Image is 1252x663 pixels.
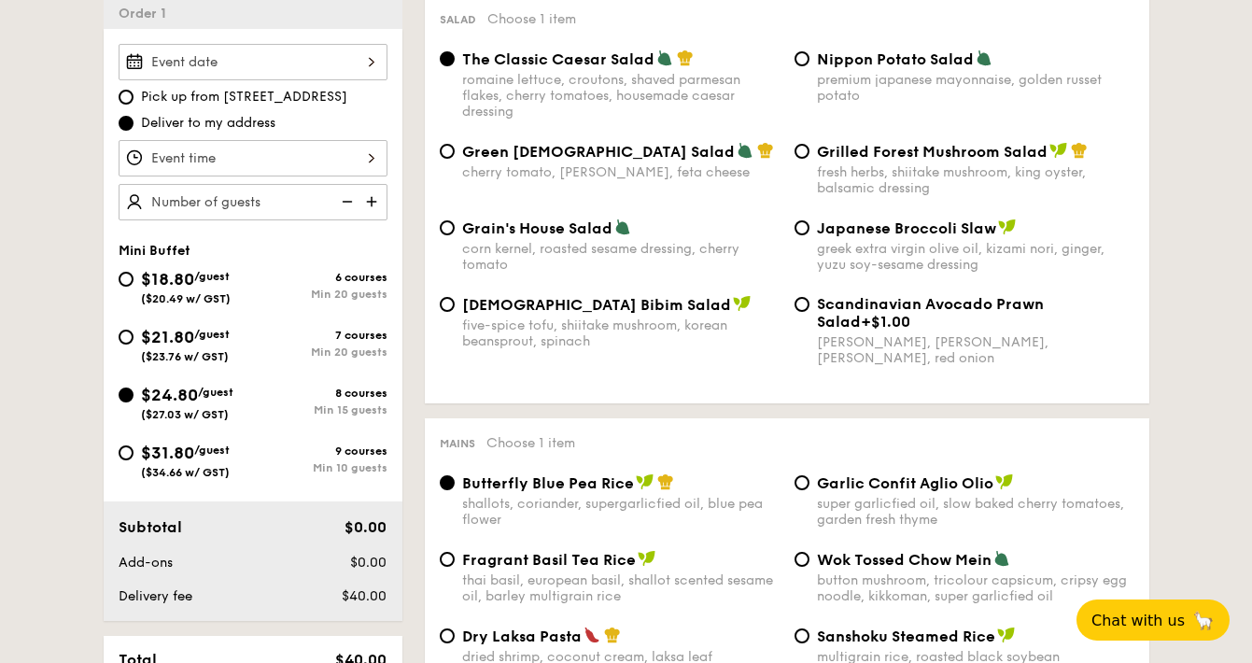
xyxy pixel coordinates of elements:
[462,317,780,349] div: five-spice tofu, shiitake mushroom, korean beansprout, spinach
[440,297,455,312] input: [DEMOGRAPHIC_DATA] Bibim Saladfive-spice tofu, shiitake mushroom, korean beansprout, spinach
[119,6,174,21] span: Order 1
[677,49,694,66] img: icon-chef-hat.a58ddaea.svg
[253,329,387,342] div: 7 courses
[440,144,455,159] input: Green [DEMOGRAPHIC_DATA] Saladcherry tomato, [PERSON_NAME], feta cheese
[1049,142,1068,159] img: icon-vegan.f8ff3823.svg
[119,445,134,460] input: $31.80/guest($34.66 w/ GST)9 coursesMin 10 guests
[194,444,230,457] span: /guest
[253,444,387,458] div: 9 courses
[119,272,134,287] input: $18.80/guest($20.49 w/ GST)6 coursesMin 20 guests
[757,142,774,159] img: icon-chef-hat.a58ddaea.svg
[462,628,582,645] span: Dry Laksa Pasta
[440,475,455,490] input: Butterfly Blue Pea Riceshallots, coriander, supergarlicfied oil, blue pea flower
[614,219,631,235] img: icon-vegetarian.fe4039eb.svg
[584,627,600,643] img: icon-spicy.37a8142b.svg
[817,50,974,68] span: Nippon Potato Salad
[486,435,575,451] span: Choose 1 item
[141,466,230,479] span: ($34.66 w/ GST)
[440,437,475,450] span: Mains
[795,475,809,490] input: Garlic Confit Aglio Oliosuper garlicfied oil, slow baked cherry tomatoes, garden fresh thyme
[817,334,1134,366] div: [PERSON_NAME], [PERSON_NAME], [PERSON_NAME], red onion
[462,241,780,273] div: corn kernel, roasted sesame dressing, cherry tomato
[638,550,656,567] img: icon-vegan.f8ff3823.svg
[141,88,347,106] span: Pick up from [STREET_ADDRESS]
[462,143,735,161] span: Green [DEMOGRAPHIC_DATA] Salad
[253,288,387,301] div: Min 20 guests
[119,518,182,536] span: Subtotal
[119,116,134,131] input: Deliver to my address
[462,496,780,528] div: shallots, coriander, supergarlicfied oil, blue pea flower
[995,473,1014,490] img: icon-vegan.f8ff3823.svg
[462,572,780,604] div: thai basil, european basil, shallot scented sesame oil, barley multigrain rice
[119,140,387,176] input: Event time
[993,550,1010,567] img: icon-vegetarian.fe4039eb.svg
[440,220,455,235] input: Grain's House Saladcorn kernel, roasted sesame dressing, cherry tomato
[462,164,780,180] div: cherry tomato, [PERSON_NAME], feta cheese
[656,49,673,66] img: icon-vegetarian.fe4039eb.svg
[342,588,387,604] span: $40.00
[817,551,992,569] span: Wok Tossed Chow Mein
[119,330,134,345] input: $21.80/guest($23.76 w/ GST)7 coursesMin 20 guests
[119,90,134,105] input: Pick up from [STREET_ADDRESS]
[462,72,780,120] div: romaine lettuce, croutons, shaved parmesan flakes, cherry tomatoes, housemade caesar dressing
[141,443,194,463] span: $31.80
[194,270,230,283] span: /guest
[141,292,231,305] span: ($20.49 w/ GST)
[253,346,387,359] div: Min 20 guests
[795,220,809,235] input: Japanese Broccoli Slawgreek extra virgin olive oil, kizami nori, ginger, yuzu soy-sesame dressing
[462,551,636,569] span: Fragrant Basil Tea Rice
[119,243,190,259] span: Mini Buffet
[817,164,1134,196] div: fresh herbs, shiitake mushroom, king oyster, balsamic dressing
[253,271,387,284] div: 6 courses
[795,297,809,312] input: Scandinavian Avocado Prawn Salad+$1.00[PERSON_NAME], [PERSON_NAME], [PERSON_NAME], red onion
[141,327,194,347] span: $21.80
[462,50,654,68] span: The Classic Caesar Salad
[1071,142,1088,159] img: icon-chef-hat.a58ddaea.svg
[1091,612,1185,629] span: Chat with us
[795,552,809,567] input: Wok Tossed Chow Meinbutton mushroom, tricolour capsicum, cripsy egg noodle, kikkoman, super garli...
[345,518,387,536] span: $0.00
[795,144,809,159] input: Grilled Forest Mushroom Saladfresh herbs, shiitake mushroom, king oyster, balsamic dressing
[359,184,387,219] img: icon-add.58712e84.svg
[487,11,576,27] span: Choose 1 item
[817,143,1048,161] span: Grilled Forest Mushroom Salad
[636,473,654,490] img: icon-vegan.f8ff3823.svg
[141,114,275,133] span: Deliver to my address
[440,628,455,643] input: Dry Laksa Pastadried shrimp, coconut cream, laksa leaf
[657,473,674,490] img: icon-chef-hat.a58ddaea.svg
[253,461,387,474] div: Min 10 guests
[1076,600,1230,641] button: Chat with us🦙
[119,184,387,220] input: Number of guests
[194,328,230,341] span: /guest
[976,49,992,66] img: icon-vegetarian.fe4039eb.svg
[350,555,387,571] span: $0.00
[119,588,192,604] span: Delivery fee
[817,295,1044,331] span: Scandinavian Avocado Prawn Salad
[141,269,194,289] span: $18.80
[817,572,1134,604] div: button mushroom, tricolour capsicum, cripsy egg noodle, kikkoman, super garlicfied oil
[198,386,233,399] span: /guest
[817,241,1134,273] div: greek extra virgin olive oil, kizami nori, ginger, yuzu soy-sesame dressing
[141,385,198,405] span: $24.80
[462,296,731,314] span: [DEMOGRAPHIC_DATA] Bibim Salad
[997,627,1016,643] img: icon-vegan.f8ff3823.svg
[462,474,634,492] span: Butterfly Blue Pea Rice
[817,72,1134,104] div: premium japanese mayonnaise, golden russet potato
[440,51,455,66] input: The Classic Caesar Saladromaine lettuce, croutons, shaved parmesan flakes, cherry tomatoes, house...
[253,387,387,400] div: 8 courses
[253,403,387,416] div: Min 15 guests
[604,627,621,643] img: icon-chef-hat.a58ddaea.svg
[817,628,995,645] span: Sanshoku Steamed Rice
[998,219,1017,235] img: icon-vegan.f8ff3823.svg
[440,13,476,26] span: Salad
[795,628,809,643] input: Sanshoku Steamed Ricemultigrain rice, roasted black soybean
[817,474,993,492] span: Garlic Confit Aglio Olio
[817,496,1134,528] div: super garlicfied oil, slow baked cherry tomatoes, garden fresh thyme
[817,219,996,237] span: Japanese Broccoli Slaw
[440,552,455,567] input: Fragrant Basil Tea Ricethai basil, european basil, shallot scented sesame oil, barley multigrain ...
[119,388,134,402] input: $24.80/guest($27.03 w/ GST)8 coursesMin 15 guests
[462,219,612,237] span: Grain's House Salad
[737,142,753,159] img: icon-vegetarian.fe4039eb.svg
[141,350,229,363] span: ($23.76 w/ GST)
[795,51,809,66] input: Nippon Potato Saladpremium japanese mayonnaise, golden russet potato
